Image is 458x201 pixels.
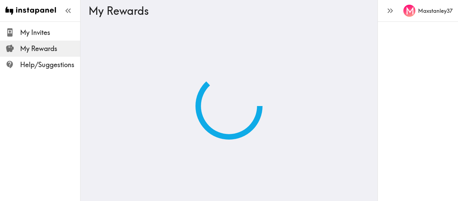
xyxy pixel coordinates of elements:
[418,7,453,14] h6: Maxstanley37
[20,28,80,37] span: My Invites
[20,60,80,69] span: Help/Suggestions
[20,44,80,53] span: My Rewards
[406,5,414,17] span: M
[89,4,364,17] h3: My Rewards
